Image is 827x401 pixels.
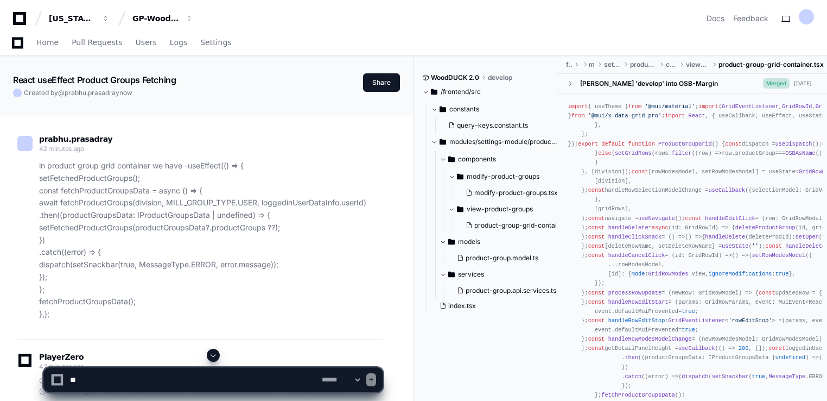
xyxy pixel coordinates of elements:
[461,218,577,233] button: product-group-grid-container.tsx
[705,215,755,222] span: handleEditClick
[685,234,702,240] span: () =>
[431,85,437,98] svg: Directory
[608,224,648,231] span: handleDelete
[682,327,695,333] span: true
[458,237,480,246] span: models
[44,9,114,28] button: [US_STATE] Pacific
[588,317,605,324] span: const
[708,271,772,277] span: ignoreModifications
[588,345,605,352] span: const
[457,121,528,130] span: query-keys.constant.ts
[440,135,446,148] svg: Directory
[39,135,112,143] span: prabhu.prasadray
[608,234,662,240] span: handleClickSnack
[796,234,819,240] span: setOpen
[453,250,560,266] button: product-group.model.ts
[568,103,588,110] span: import
[689,112,705,119] span: React
[422,83,549,101] button: /frontend/src
[466,254,538,262] span: product-group.model.ts
[785,150,815,156] span: OSBAsName
[65,89,119,97] span: prabhu.prasadray
[449,105,479,114] span: constants
[72,39,122,46] span: Pull Requests
[580,79,718,88] div: [PERSON_NAME] 'develop' into OSB-Margin
[733,13,768,24] button: Feedback
[440,266,567,283] button: services
[589,60,595,69] span: modules
[630,60,657,69] span: product-groups-module
[765,215,822,222] span: row: GridRowModel
[458,155,496,164] span: components
[461,185,569,200] button: modify-product-groups.tsx
[588,234,605,240] span: const
[588,290,605,296] span: const
[735,150,775,156] span: productGroup
[431,101,558,118] button: constants
[588,224,605,231] span: const
[598,150,612,156] span: else
[578,141,598,147] span: export
[707,13,724,24] a: Docs
[782,103,812,110] span: GridRowId
[170,30,187,55] a: Logs
[763,78,790,89] span: Merged
[200,30,231,55] a: Settings
[466,286,556,295] span: product-group.api.services.ts
[658,141,712,147] span: ProductGroupGrid
[440,151,567,168] button: components
[566,60,572,69] span: frontend
[444,118,551,133] button: query-keys.constant.ts
[453,283,560,298] button: product-group.api.services.ts
[39,145,84,153] span: 42 minutes ago
[440,103,446,116] svg: Directory
[431,73,479,82] span: WoodDUCK 2.0
[695,150,722,156] span: ( ) =>
[588,243,605,249] span: const
[58,89,65,97] span: @
[36,39,59,46] span: Home
[457,170,463,183] svg: Directory
[794,79,812,87] div: [DATE]
[588,112,662,119] span: '@mui/x-data-grid-pro'
[448,200,575,218] button: view-product-groups
[200,39,231,46] span: Settings
[638,215,675,222] span: useNavigate
[768,345,785,352] span: const
[672,290,739,296] span: newRow: GridRowModel
[652,224,669,231] span: async
[431,133,558,151] button: modules/settings-module/product-groups-module
[448,302,476,310] span: index.tsx
[608,252,665,259] span: handleCancelClick
[441,87,481,96] span: /frontend/src
[765,243,782,249] span: const
[435,298,551,314] button: index.tsx
[698,150,708,156] span: row
[752,243,759,249] span: ''
[588,187,605,193] span: const
[24,89,132,97] span: Created by
[363,73,400,92] button: Share
[665,112,685,119] span: import
[682,308,695,315] span: true
[672,224,715,231] span: id: GridRowId
[448,235,455,248] svg: Directory
[759,290,775,296] span: const
[775,141,812,147] span: useDispatch
[615,327,678,333] span: defaultMuiPrevented
[735,224,796,231] span: deleteProductGroup
[732,252,749,259] span: () =>
[588,336,605,342] span: const
[702,336,819,342] span: newRowModesModel: GridRowModesModel
[722,103,779,110] span: GridEventListener
[448,268,455,281] svg: Directory
[722,243,748,249] span: useState
[467,172,539,181] span: modify-product-groups
[119,89,132,97] span: now
[708,187,745,193] span: useCallback
[474,221,577,230] span: product-group-grid-container.tsx
[588,215,605,222] span: const
[648,271,689,277] span: GridRowModes
[72,30,122,55] a: Pull Requests
[632,168,648,175] span: const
